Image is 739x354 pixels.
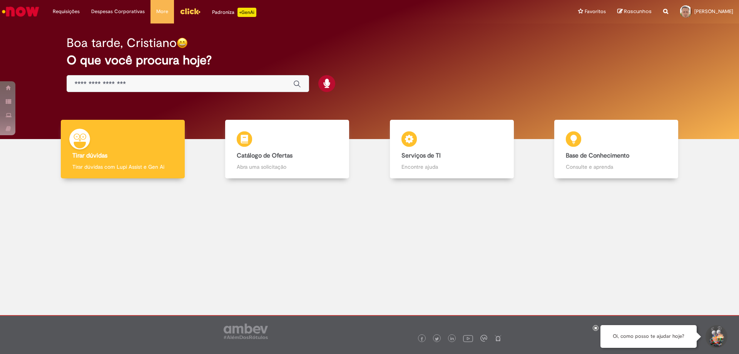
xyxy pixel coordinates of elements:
h2: O que você procura hoje? [67,54,673,67]
span: Despesas Corporativas [91,8,145,15]
img: logo_footer_ambev_rotulo_gray.png [224,324,268,339]
img: logo_footer_youtube.png [463,333,473,343]
a: Catálogo de Ofertas Abra uma solicitação [205,120,370,179]
span: Rascunhos [624,8,652,15]
img: happy-face.png [177,37,188,49]
p: Tirar dúvidas com Lupi Assist e Gen Ai [72,163,173,171]
img: click_logo_yellow_360x200.png [180,5,201,17]
p: Abra uma solicitação [237,163,338,171]
img: logo_footer_naosei.png [495,335,502,342]
a: Tirar dúvidas Tirar dúvidas com Lupi Assist e Gen Ai [40,120,205,179]
span: Favoritos [585,8,606,15]
span: More [156,8,168,15]
div: Oi, como posso te ajudar hoje? [600,325,697,348]
span: [PERSON_NAME] [694,8,733,15]
p: +GenAi [237,8,256,17]
b: Base de Conhecimento [566,152,629,159]
a: Base de Conhecimento Consulte e aprenda [534,120,699,179]
img: logo_footer_facebook.png [420,337,424,341]
b: Tirar dúvidas [72,152,107,159]
button: Iniciar Conversa de Suporte [704,325,727,348]
b: Serviços de TI [401,152,441,159]
img: logo_footer_linkedin.png [450,337,454,341]
a: Serviços de TI Encontre ajuda [369,120,534,179]
img: logo_footer_twitter.png [435,337,439,341]
img: logo_footer_workplace.png [480,335,487,342]
b: Catálogo de Ofertas [237,152,293,159]
span: Requisições [53,8,80,15]
div: Padroniza [212,8,256,17]
a: Rascunhos [617,8,652,15]
img: ServiceNow [1,4,40,19]
p: Consulte e aprenda [566,163,667,171]
h2: Boa tarde, Cristiano [67,36,177,50]
p: Encontre ajuda [401,163,502,171]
